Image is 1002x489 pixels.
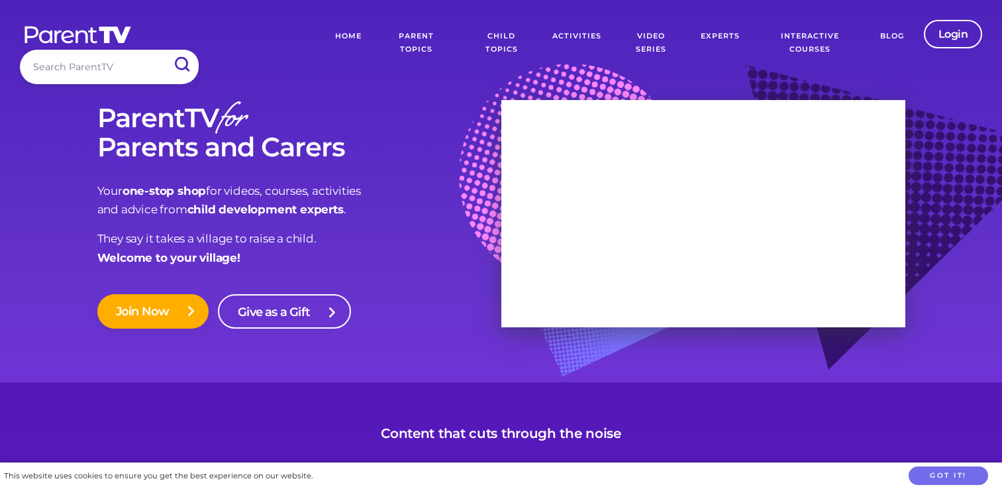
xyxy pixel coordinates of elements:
[123,184,206,197] strong: one-stop shop
[97,251,240,264] strong: Welcome to your village!
[97,182,501,220] p: Your for videos, courses, activities and advice from .
[909,466,988,486] button: Got it!
[219,92,246,150] em: for
[97,103,501,162] h1: ParentTV Parents and Carers
[924,20,983,48] a: Login
[611,20,691,66] a: Video Series
[460,20,542,66] a: Child Topics
[691,20,750,66] a: Experts
[218,294,351,329] a: Give as a Gift
[325,20,372,66] a: Home
[381,425,621,441] h3: Content that cuts through the noise
[97,294,209,329] a: Join Now
[870,20,914,66] a: Blog
[4,469,313,483] div: This website uses cookies to ensure you get the best experience on our website.
[97,229,501,268] p: They say it takes a village to raise a child.
[542,20,611,66] a: Activities
[23,25,132,44] img: parenttv-logo-white.4c85aaf.svg
[372,20,460,66] a: Parent Topics
[20,50,199,83] input: Search ParentTV
[750,20,870,66] a: Interactive Courses
[164,50,199,80] input: Submit
[187,203,344,216] strong: child development experts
